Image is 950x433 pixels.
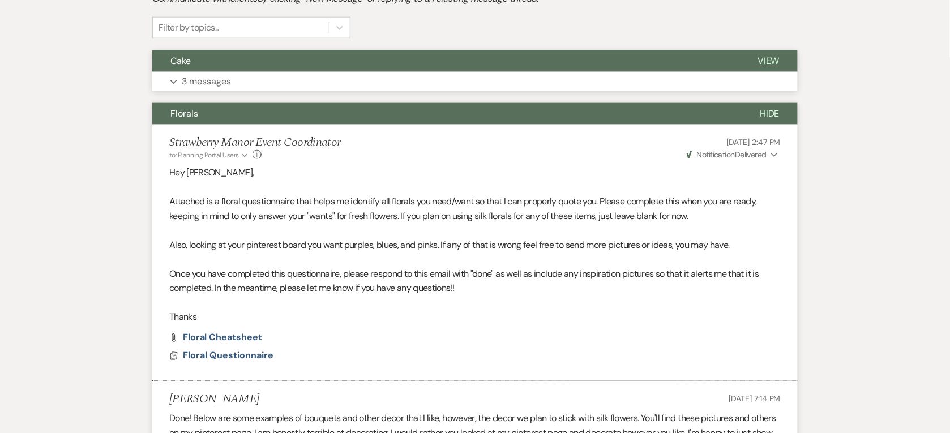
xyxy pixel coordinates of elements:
[183,349,276,363] button: Floral Questionnaire
[742,103,798,125] button: Hide
[687,149,767,160] span: Delivered
[739,50,798,72] button: View
[169,310,781,325] p: Thanks
[169,194,781,223] p: Attached is a floral questionnaire that helps me identify all florals you need/want so that I can...
[182,74,231,89] p: 3 messages
[183,333,262,342] a: Floral Cheatsheet
[758,55,780,67] span: View
[169,165,781,180] p: Hey [PERSON_NAME],
[169,238,781,252] p: Also, looking at your pinterest board you want purples, blues, and pinks. If any of that is wrong...
[170,55,191,67] span: Cake
[152,72,798,91] button: 3 messages
[169,136,341,150] h5: Strawberry Manor Event Coordinator
[169,150,250,160] button: to: Planning Portal Users
[159,21,219,35] div: Filter by topics...
[183,350,273,362] span: Floral Questionnaire
[170,108,198,119] span: Florals
[183,332,262,344] span: Floral Cheatsheet
[727,137,781,147] span: [DATE] 2:47 PM
[169,267,781,295] p: Once you have completed this questionnaire, please respond to this email with "done" as well as i...
[697,149,735,160] span: Notification
[152,50,739,72] button: Cake
[169,393,259,407] h5: [PERSON_NAME]
[729,394,781,404] span: [DATE] 7:14 PM
[169,151,239,160] span: to: Planning Portal Users
[152,103,742,125] button: Florals
[760,108,780,119] span: Hide
[685,149,781,161] button: NotificationDelivered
